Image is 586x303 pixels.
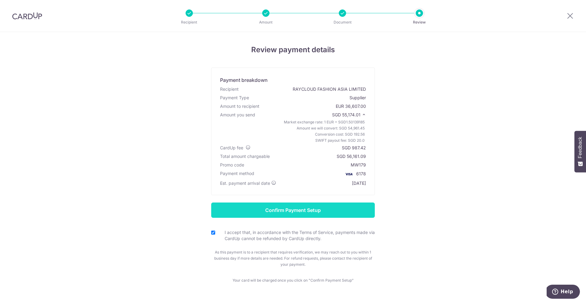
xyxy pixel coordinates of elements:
p: Review [397,19,442,25]
span: Amount we will convert: SGD 54,961.45 [297,125,365,131]
div: SGD 56,161.09 [337,153,366,159]
span: Feedback [577,137,583,158]
p: SGD 55,174.01 [332,112,366,118]
span: SGD 55,174.01 [332,112,360,117]
p: Recipient [167,19,212,25]
span: CardUp fee [220,145,243,150]
span: Total amount chargeable [220,154,270,159]
div: EUR 36,607.00 [336,103,366,109]
p: As this payment is to a recipient that requires verification, we may reach out to you within 1 bu... [211,249,375,268]
span: SWIFT payout fee: SGD 20.0 [315,137,365,144]
span: 6178 [356,171,366,176]
iframe: Opens a widget where you can find more information [547,285,580,300]
input: Confirm Payment Setup [211,203,375,218]
p: Document [320,19,365,25]
div: Payment method [220,170,254,178]
div: RAYCLOUD FASHION ASIA LIMITED [293,86,366,92]
div: MW179 [351,162,366,168]
div: [DATE] [352,180,366,186]
div: Recipient [220,86,239,92]
span: 1.50139185 [346,120,365,124]
div: Est. payment arrival date [220,180,276,186]
span: Conversion cost: SGD 192.56 [315,131,365,137]
h4: Review payment details [114,44,472,55]
div: Supplier [349,95,366,101]
label: I accept that, in accordance with the Terms of Service, payments made via CardUp cannot be refund... [219,229,375,242]
div: Payment breakdown [220,76,268,84]
img: CardUp [12,12,42,20]
div: Amount to recipient [220,103,259,109]
span: Market exchange rate: 1 EUR = SGD [284,119,365,125]
div: Promo code [220,162,244,168]
div: Amount you send [220,112,255,118]
p: Your card will be charged once you click on "Confirm Payment Setup" [211,277,375,283]
button: Feedback - Show survey [574,131,586,172]
p: Amount [243,19,288,25]
img: <span class="translation_missing" title="translation missing: en.account_steps.new_confirm_form.b... [343,170,355,178]
div: SGD 987.42 [342,145,366,151]
div: SGD 55,174.01 [284,119,365,144]
span: translation missing: en.account_steps.new_confirm_form.xb_payment.header.payment_type [220,95,249,100]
